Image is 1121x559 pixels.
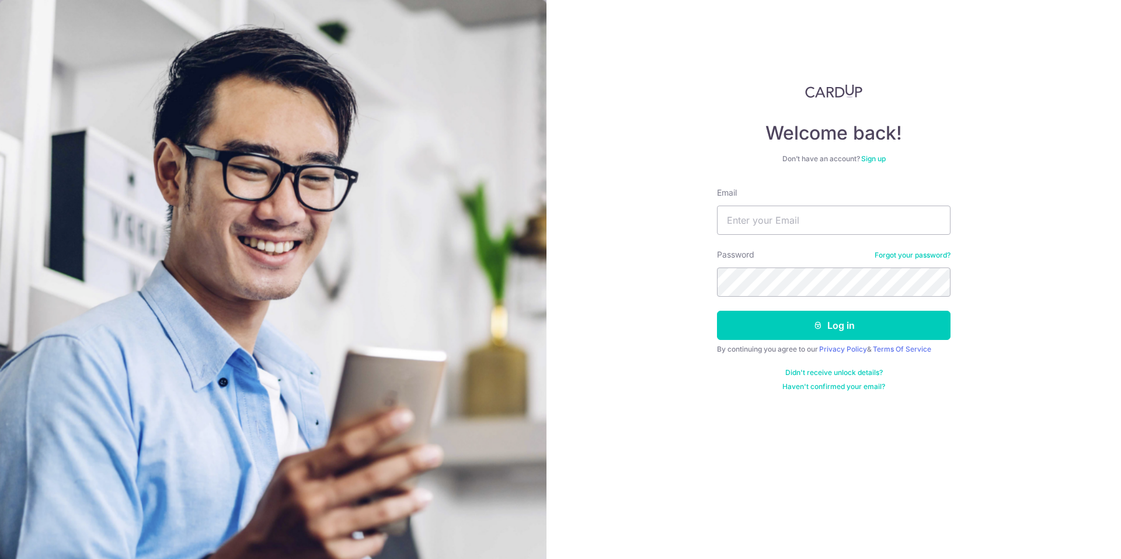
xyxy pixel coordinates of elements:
div: Don’t have an account? [717,154,951,164]
a: Haven't confirmed your email? [782,382,885,391]
a: Forgot your password? [875,251,951,260]
a: Terms Of Service [873,345,931,353]
a: Sign up [861,154,886,163]
input: Enter your Email [717,206,951,235]
button: Log in [717,311,951,340]
h4: Welcome back! [717,121,951,145]
label: Email [717,187,737,199]
a: Didn't receive unlock details? [785,368,883,377]
div: By continuing you agree to our & [717,345,951,354]
label: Password [717,249,754,261]
img: CardUp Logo [805,84,862,98]
a: Privacy Policy [819,345,867,353]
